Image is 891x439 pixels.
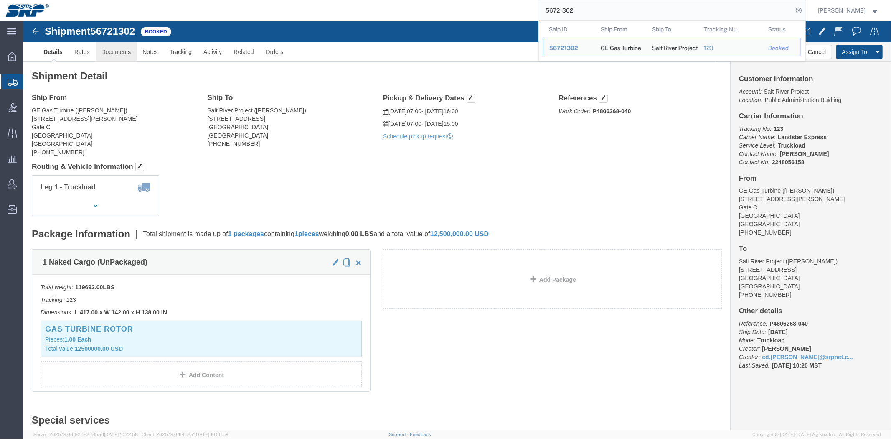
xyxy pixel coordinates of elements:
div: Salt River Project [652,38,692,56]
img: logo [6,4,49,17]
span: [DATE] 10:22:58 [104,432,138,437]
table: Search Results [543,21,805,61]
div: GE Gas Turbine [600,38,640,56]
div: Booked [768,44,795,53]
a: Support [389,432,410,437]
th: Tracking Nu. [698,21,762,38]
button: [PERSON_NAME] [818,5,880,15]
span: Marissa Camacho [818,6,866,15]
th: Ship From [594,21,646,38]
a: Feedback [410,432,431,437]
div: 123 [703,44,756,53]
span: Server: 2025.19.0-b9208248b56 [33,432,138,437]
th: Status [762,21,801,38]
span: 56721302 [549,45,578,51]
span: [DATE] 10:06:59 [195,432,228,437]
span: Copyright © [DATE]-[DATE] Agistix Inc., All Rights Reserved [752,431,881,438]
span: Client: 2025.19.0-1f462a1 [142,432,228,437]
th: Ship To [646,21,698,38]
iframe: FS Legacy Container [23,21,891,430]
input: Search for shipment number, reference number [539,0,793,20]
th: Ship ID [543,21,595,38]
div: 56721302 [549,44,589,53]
